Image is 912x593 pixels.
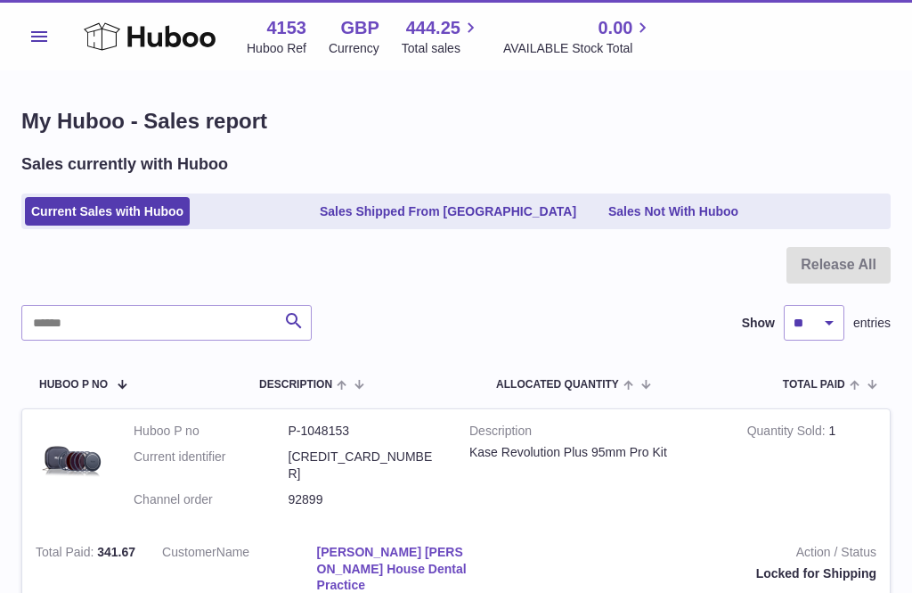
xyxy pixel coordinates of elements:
dd: P-1048153 [289,423,444,440]
span: Total sales [402,40,481,57]
a: 444.25 Total sales [402,16,481,57]
span: 341.67 [97,545,135,559]
span: 0.00 [598,16,632,40]
a: 0.00 AVAILABLE Stock Total [503,16,654,57]
span: Huboo P no [39,379,108,391]
span: 444.25 [406,16,460,40]
dd: [CREDIT_CARD_NUMBER] [289,449,444,482]
dt: Channel order [134,491,289,508]
span: Total paid [783,379,845,391]
span: entries [853,315,891,332]
a: Sales Not With Huboo [602,197,745,226]
strong: 4153 [266,16,306,40]
strong: Total Paid [36,545,97,564]
dt: Huboo P no [134,423,289,440]
h1: My Huboo - Sales report [21,107,891,136]
span: AVAILABLE Stock Total [503,40,654,57]
div: Locked for Shipping [498,565,876,582]
td: 1 [734,409,890,531]
span: Customer [162,545,216,559]
img: kw-revolution-plus-master-kit2-scaled.png [36,423,107,494]
div: Huboo Ref [247,40,306,57]
dt: Current identifier [134,449,289,482]
span: ALLOCATED Quantity [496,379,619,391]
strong: Quantity Sold [747,424,829,442]
strong: Description [469,423,721,444]
label: Show [742,315,775,332]
dd: 92899 [289,491,444,508]
div: Currency [329,40,379,57]
h2: Sales currently with Huboo [21,153,228,175]
strong: Action / Status [498,544,876,565]
a: Sales Shipped From [GEOGRAPHIC_DATA] [313,197,582,226]
div: Kase Revolution Plus 95mm Pro Kit [469,444,721,461]
a: Current Sales with Huboo [25,197,190,226]
span: Description [259,379,332,391]
strong: GBP [340,16,379,40]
